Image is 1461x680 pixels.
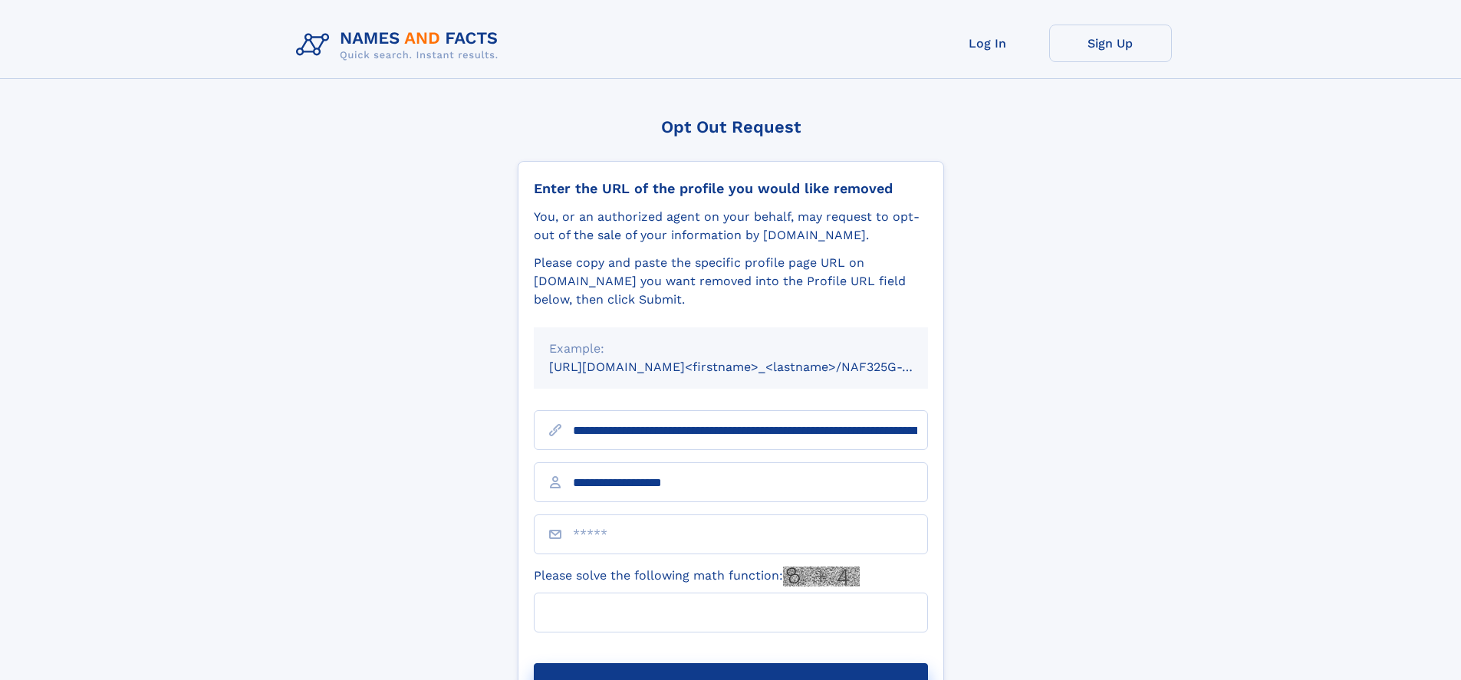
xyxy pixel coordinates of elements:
[549,360,957,374] small: [URL][DOMAIN_NAME]<firstname>_<lastname>/NAF325G-xxxxxxxx
[549,340,913,358] div: Example:
[534,254,928,309] div: Please copy and paste the specific profile page URL on [DOMAIN_NAME] you want removed into the Pr...
[290,25,511,66] img: Logo Names and Facts
[534,180,928,197] div: Enter the URL of the profile you would like removed
[1049,25,1172,62] a: Sign Up
[534,208,928,245] div: You, or an authorized agent on your behalf, may request to opt-out of the sale of your informatio...
[534,567,860,586] label: Please solve the following math function:
[518,117,944,136] div: Opt Out Request
[926,25,1049,62] a: Log In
